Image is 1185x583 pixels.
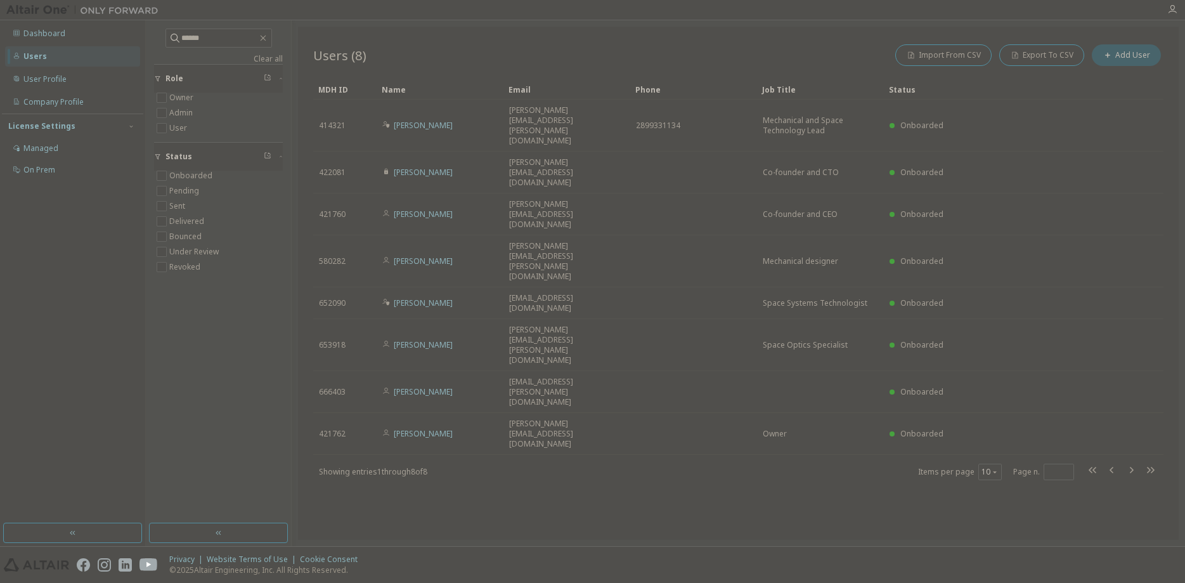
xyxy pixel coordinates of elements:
label: Under Review [169,244,221,259]
span: Space Optics Specialist [763,340,848,350]
span: 421760 [319,209,346,219]
img: altair_logo.svg [4,558,69,572]
span: 652090 [319,298,346,308]
span: Status [165,152,192,162]
div: Job Title [762,79,879,100]
img: instagram.svg [98,558,111,572]
span: 580282 [319,256,346,266]
img: facebook.svg [77,558,90,572]
span: Role [165,74,183,84]
button: Add User [1092,44,1161,66]
span: 666403 [319,387,346,397]
button: Role [154,65,283,93]
div: Company Profile [23,97,84,107]
span: Onboarded [900,298,943,308]
div: User Profile [23,74,67,84]
div: Managed [23,143,58,154]
label: Owner [169,90,196,105]
span: Space Systems Technologist [763,298,867,308]
span: Mechanical designer [763,256,838,266]
span: Co-founder and CTO [763,167,839,178]
span: 653918 [319,340,346,350]
label: Admin [169,105,195,121]
a: [PERSON_NAME] [394,298,453,308]
div: Name [382,79,498,100]
p: © 2025 Altair Engineering, Inc. All Rights Reserved. [169,565,365,575]
a: Clear all [154,54,283,64]
a: [PERSON_NAME] [394,167,453,178]
label: Onboarded [169,168,215,183]
span: Onboarded [900,120,943,131]
span: Clear filter [264,74,271,84]
div: Email [508,79,625,100]
img: Altair One [6,4,165,16]
span: Onboarded [900,428,943,439]
button: 10 [981,467,999,477]
span: [PERSON_NAME][EMAIL_ADDRESS][DOMAIN_NAME] [509,419,625,449]
a: [PERSON_NAME] [394,339,453,350]
span: [PERSON_NAME][EMAIL_ADDRESS][PERSON_NAME][DOMAIN_NAME] [509,325,625,365]
span: [PERSON_NAME][EMAIL_ADDRESS][PERSON_NAME][DOMAIN_NAME] [509,241,625,282]
button: Status [154,143,283,171]
div: Cookie Consent [300,554,365,565]
label: Revoked [169,259,203,275]
div: Phone [635,79,752,100]
span: [PERSON_NAME][EMAIL_ADDRESS][DOMAIN_NAME] [509,157,625,188]
span: Onboarded [900,167,943,178]
div: Dashboard [23,29,65,39]
img: linkedin.svg [119,558,132,572]
span: [PERSON_NAME][EMAIL_ADDRESS][PERSON_NAME][DOMAIN_NAME] [509,105,625,146]
span: 421762 [319,429,346,439]
span: Clear filter [264,152,271,162]
label: User [169,121,190,136]
span: [EMAIL_ADDRESS][DOMAIN_NAME] [509,293,625,313]
span: Onboarded [900,256,943,266]
div: On Prem [23,165,55,175]
a: [PERSON_NAME] [394,256,453,266]
span: Co-founder and CEO [763,209,838,219]
img: youtube.svg [139,558,158,572]
span: Owner [763,429,787,439]
span: Onboarded [900,386,943,397]
div: License Settings [8,121,75,131]
span: Onboarded [900,339,943,350]
span: Showing entries 1 through 8 of 8 [319,466,427,477]
span: Items per page [918,464,1002,480]
span: Onboarded [900,209,943,219]
div: Status [889,79,1098,100]
span: Page n. [1013,464,1074,480]
span: 422081 [319,167,346,178]
a: [PERSON_NAME] [394,120,453,131]
span: [PERSON_NAME][EMAIL_ADDRESS][DOMAIN_NAME] [509,199,625,230]
label: Pending [169,183,202,199]
a: [PERSON_NAME] [394,428,453,439]
span: Mechanical and Space Technology Lead [763,115,878,136]
span: Users (8) [313,46,366,64]
label: Delivered [169,214,207,229]
div: MDH ID [318,79,372,100]
div: Users [23,51,47,62]
div: Website Terms of Use [207,554,300,565]
a: [PERSON_NAME] [394,209,453,219]
button: Export To CSV [999,44,1084,66]
span: [EMAIL_ADDRESS][PERSON_NAME][DOMAIN_NAME] [509,377,625,407]
span: 414321 [319,121,346,131]
div: Privacy [169,554,207,565]
a: [PERSON_NAME] [394,386,453,397]
span: 2899331134 [636,121,680,131]
label: Sent [169,199,188,214]
label: Bounced [169,229,204,244]
button: Import From CSV [895,44,992,66]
